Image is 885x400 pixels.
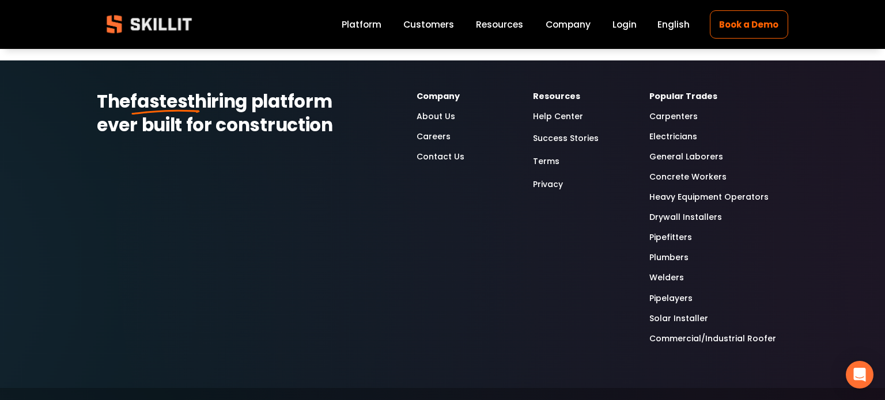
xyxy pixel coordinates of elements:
a: Book a Demo [710,10,788,39]
a: Plumbers [649,251,689,264]
a: Welders [649,271,684,284]
a: Privacy [533,177,563,192]
a: Pipefitters [649,231,692,244]
span: Resources [476,18,523,31]
a: Carpenters [649,110,698,123]
strong: hiring platform ever built for construction [97,89,336,138]
a: Concrete Workers [649,170,727,184]
strong: The [97,89,130,114]
a: Heavy Equipment Operators [649,191,769,204]
a: Electricians [649,130,697,143]
strong: Popular Trades [649,90,717,102]
a: Solar Installer [649,312,708,325]
strong: Resources [533,90,580,102]
a: Success Stories [533,131,599,146]
a: Platform [342,17,381,32]
a: Help Center [533,110,583,123]
a: General Laborers [649,150,723,163]
a: Drywall Installers [649,211,722,224]
a: Terms [533,154,559,169]
a: Login [612,17,637,32]
a: folder dropdown [476,17,523,32]
a: Careers [417,130,451,143]
a: About Us [417,110,455,123]
a: Commercial/Industrial Roofer [649,332,776,345]
a: Company [546,17,591,32]
a: Contact Us [417,150,464,163]
strong: fastest [130,89,195,114]
a: Pipelayers [649,292,693,305]
img: Skillit [97,7,202,41]
div: language picker [657,17,690,32]
a: Customers [403,17,454,32]
div: Open Intercom Messenger [846,361,873,388]
strong: Company [417,90,460,102]
span: English [657,18,690,31]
